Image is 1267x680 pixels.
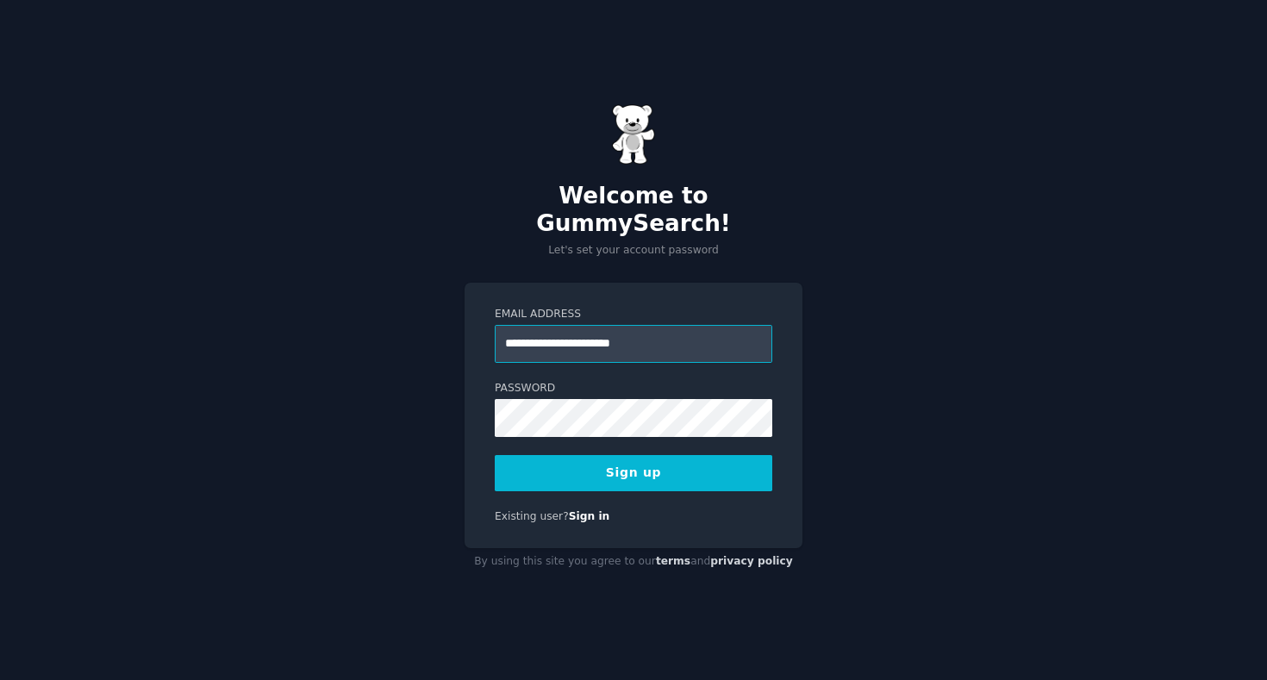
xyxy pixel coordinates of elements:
h2: Welcome to GummySearch! [465,183,802,237]
button: Sign up [495,455,772,491]
label: Email Address [495,307,772,322]
a: terms [656,555,690,567]
a: Sign in [569,510,610,522]
label: Password [495,381,772,396]
div: By using this site you agree to our and [465,548,802,576]
a: privacy policy [710,555,793,567]
span: Existing user? [495,510,569,522]
img: Gummy Bear [612,104,655,165]
p: Let's set your account password [465,243,802,259]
